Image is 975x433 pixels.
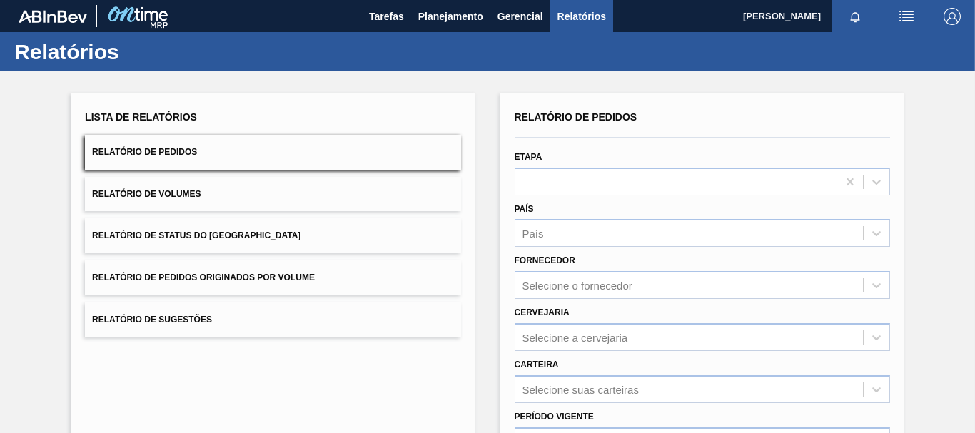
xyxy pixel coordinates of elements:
button: Relatório de Pedidos Originados por Volume [85,260,460,295]
div: Selecione o fornecedor [522,280,632,292]
span: Relatório de Pedidos [92,147,197,157]
button: Notificações [832,6,878,26]
span: Relatório de Pedidos Originados por Volume [92,272,315,282]
img: Logout [944,8,961,25]
span: Relatório de Status do [GEOGRAPHIC_DATA] [92,230,300,240]
div: País [522,228,544,240]
label: Fornecedor [515,255,575,265]
button: Relatório de Volumes [85,177,460,212]
button: Relatório de Sugestões [85,302,460,337]
span: Relatório de Volumes [92,189,201,199]
label: Etapa [515,152,542,162]
span: Relatório de Pedidos [515,111,637,123]
span: Planejamento [418,8,483,25]
label: Cervejaria [515,307,570,317]
div: Selecione a cervejaria [522,331,628,343]
div: Selecione suas carteiras [522,383,639,395]
label: Período Vigente [515,412,594,422]
h1: Relatórios [14,44,268,60]
label: País [515,204,534,214]
img: TNhmsLtSVTkK8tSr43FrP2fwEKptu5GPRR3wAAAABJRU5ErkJggg== [19,10,87,23]
span: Relatório de Sugestões [92,315,212,325]
span: Gerencial [497,8,543,25]
span: Tarefas [369,8,404,25]
label: Carteira [515,360,559,370]
button: Relatório de Pedidos [85,135,460,170]
button: Relatório de Status do [GEOGRAPHIC_DATA] [85,218,460,253]
span: Lista de Relatórios [85,111,197,123]
img: userActions [898,8,915,25]
span: Relatórios [557,8,606,25]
